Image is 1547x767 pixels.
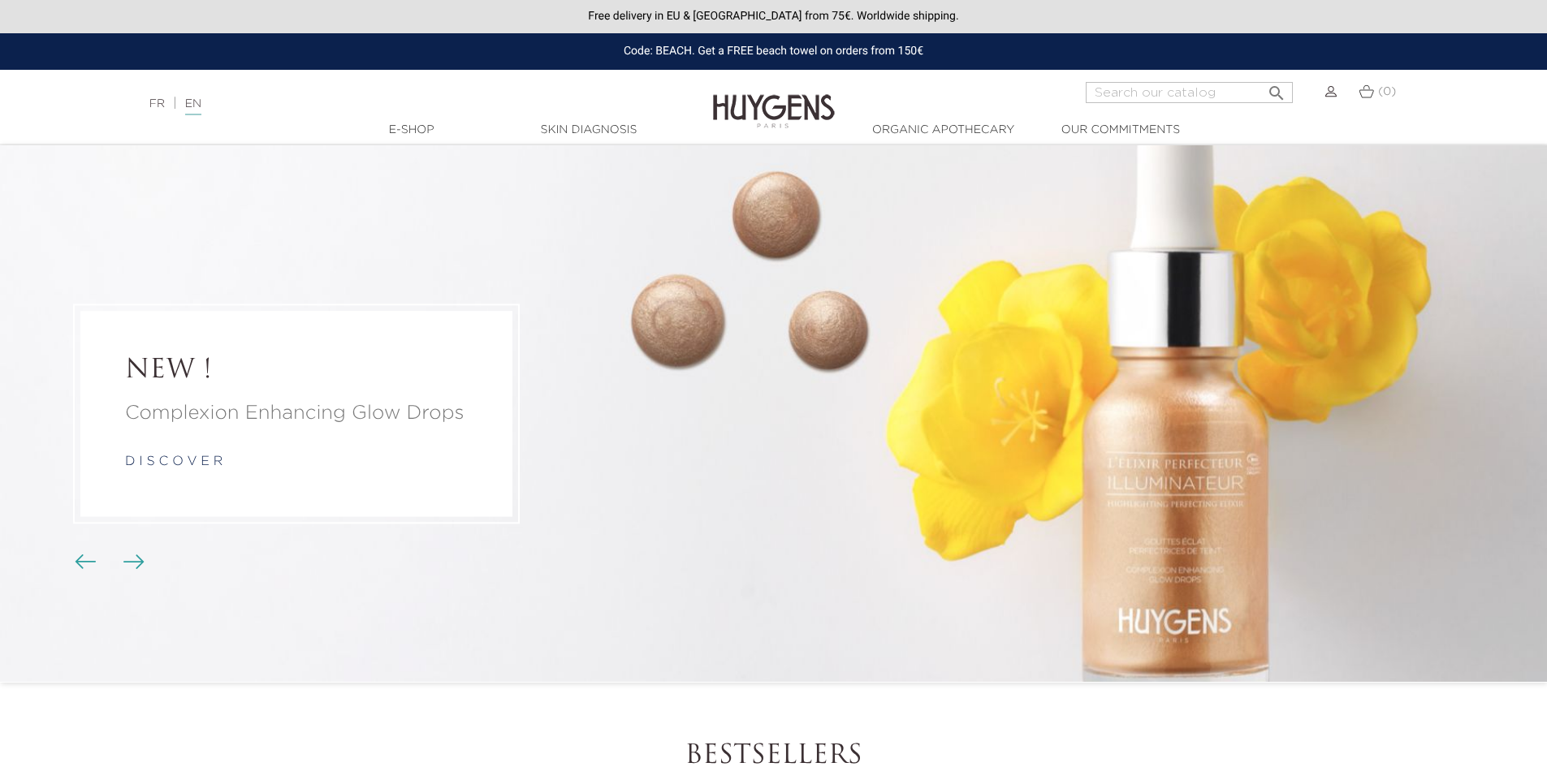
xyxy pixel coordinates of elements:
[713,68,835,131] img: Huygens
[125,399,468,428] a: Complexion Enhancing Glow Drops
[81,550,134,575] div: Carousel buttons
[125,355,468,386] a: NEW !
[141,94,633,114] div: |
[862,122,1025,139] a: Organic Apothecary
[1039,122,1202,139] a: Our commitments
[1086,82,1293,103] input: Search
[1262,77,1291,99] button: 
[331,122,493,139] a: E-Shop
[185,98,201,115] a: EN
[1267,79,1286,98] i: 
[149,98,165,110] a: FR
[508,122,670,139] a: Skin Diagnosis
[125,455,223,468] a: d i s c o v e r
[1378,86,1396,97] span: (0)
